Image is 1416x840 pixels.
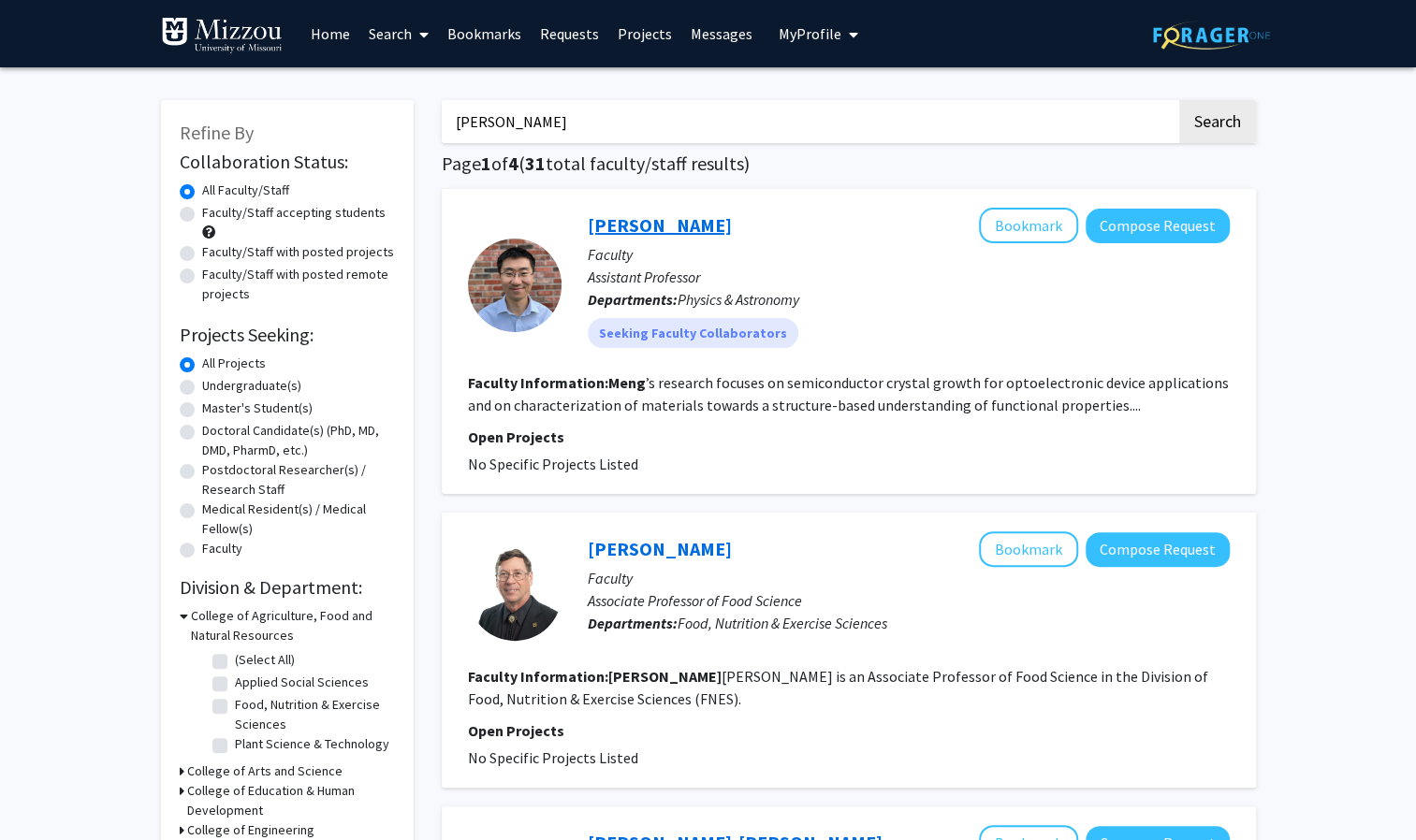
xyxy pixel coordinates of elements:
[588,567,1230,589] p: Faculty
[608,667,722,686] b: [PERSON_NAME]
[468,373,1229,414] fg-read-more: ’s research focuses on semiconductor crystal growth for optoelectronic device applications and on...
[1153,21,1270,50] img: ForagerOne Logo
[588,266,1230,288] p: Assistant Professor
[681,1,762,66] a: Messages
[588,589,1230,612] p: Associate Professor of Food Science
[588,318,798,348] mat-chip: Seeking Faculty Collaborators
[442,100,1176,143] input: Search Keywords
[468,426,1230,448] p: Open Projects
[202,421,395,460] label: Doctoral Candidate(s) (PhD, MD, DMD, PharmD, etc.)
[191,606,395,645] h3: College of Agriculture, Food and Natural Resources
[202,242,394,262] label: Faculty/Staff with posted projects
[235,734,389,754] label: Plant Science & Technology
[187,761,343,781] h3: College of Arts and Science
[180,576,395,599] h2: Division & Department:
[235,673,369,692] label: Applied Social Sciences
[438,1,531,66] a: Bookmarks
[202,376,301,396] label: Undergraduate(s)
[678,290,799,309] span: Physics & Astronomy
[608,1,681,66] a: Projects
[187,781,395,820] h3: College of Education & Human Development
[202,181,289,200] label: All Faculty/Staff
[779,24,841,43] span: My Profile
[202,265,395,304] label: Faculty/Staff with posted remote projects
[481,152,491,175] span: 1
[979,208,1078,243] button: Add Andrew Meng to Bookmarks
[161,17,283,54] img: University of Missouri Logo
[588,290,678,309] b: Departments:
[359,1,438,66] a: Search
[202,398,313,418] label: Master's Student(s)
[979,531,1078,567] button: Add Andrew Clarke to Bookmarks
[442,152,1256,175] h1: Page of ( total faculty/staff results)
[1086,209,1230,243] button: Compose Request to Andrew Meng
[180,324,395,346] h2: Projects Seeking:
[202,500,395,539] label: Medical Resident(s) / Medical Fellow(s)
[588,614,678,632] b: Departments:
[1086,532,1230,567] button: Compose Request to Andrew Clarke
[202,203,386,223] label: Faculty/Staff accepting students
[468,667,1208,708] fg-read-more: [PERSON_NAME] is an Associate Professor of Food Science in the Division of Food, Nutrition & Exer...
[608,373,646,392] b: Meng
[468,455,638,473] span: No Specific Projects Listed
[301,1,359,66] a: Home
[678,614,887,632] span: Food, Nutrition & Exercise Sciences
[588,243,1230,266] p: Faculty
[468,719,1230,742] p: Open Projects
[235,695,390,734] label: Food, Nutrition & Exercise Sciences
[508,152,518,175] span: 4
[531,1,608,66] a: Requests
[202,539,242,558] label: Faculty
[525,152,546,175] span: 31
[468,373,608,392] b: Faculty Information:
[202,354,266,373] label: All Projects
[202,460,395,500] label: Postdoctoral Researcher(s) / Research Staff
[588,537,732,560] a: [PERSON_NAME]
[468,748,638,767] span: No Specific Projects Listed
[180,151,395,173] h2: Collaboration Status:
[588,213,732,237] a: [PERSON_NAME]
[187,820,314,840] h3: College of Engineering
[468,667,608,686] b: Faculty Information:
[1179,100,1256,143] button: Search
[235,650,295,670] label: (Select All)
[14,756,80,826] iframe: Chat
[180,121,254,144] span: Refine By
